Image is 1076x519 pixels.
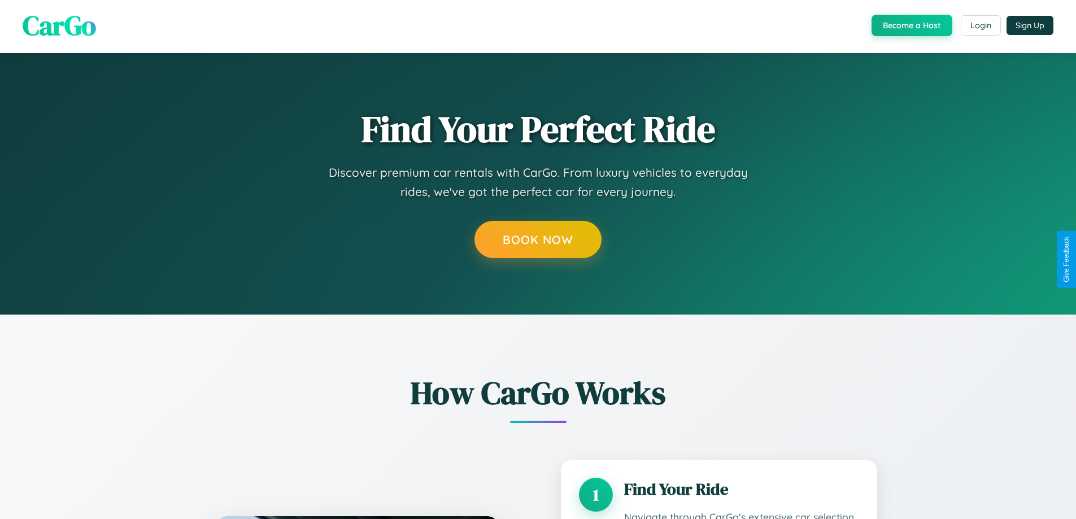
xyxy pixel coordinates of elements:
p: Discover premium car rentals with CarGo. From luxury vehicles to everyday rides, we've got the pe... [312,163,764,201]
button: Book Now [474,221,602,258]
h2: How CarGo Works [199,371,877,415]
div: Give Feedback [1062,237,1070,282]
div: 1 [579,478,613,512]
button: Login [961,15,1001,36]
button: Sign Up [1007,16,1053,35]
h3: Find Your Ride [624,478,859,500]
button: Become a Host [872,15,952,36]
span: CarGo [23,7,96,44]
h1: Find Your Perfect Ride [361,110,715,149]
